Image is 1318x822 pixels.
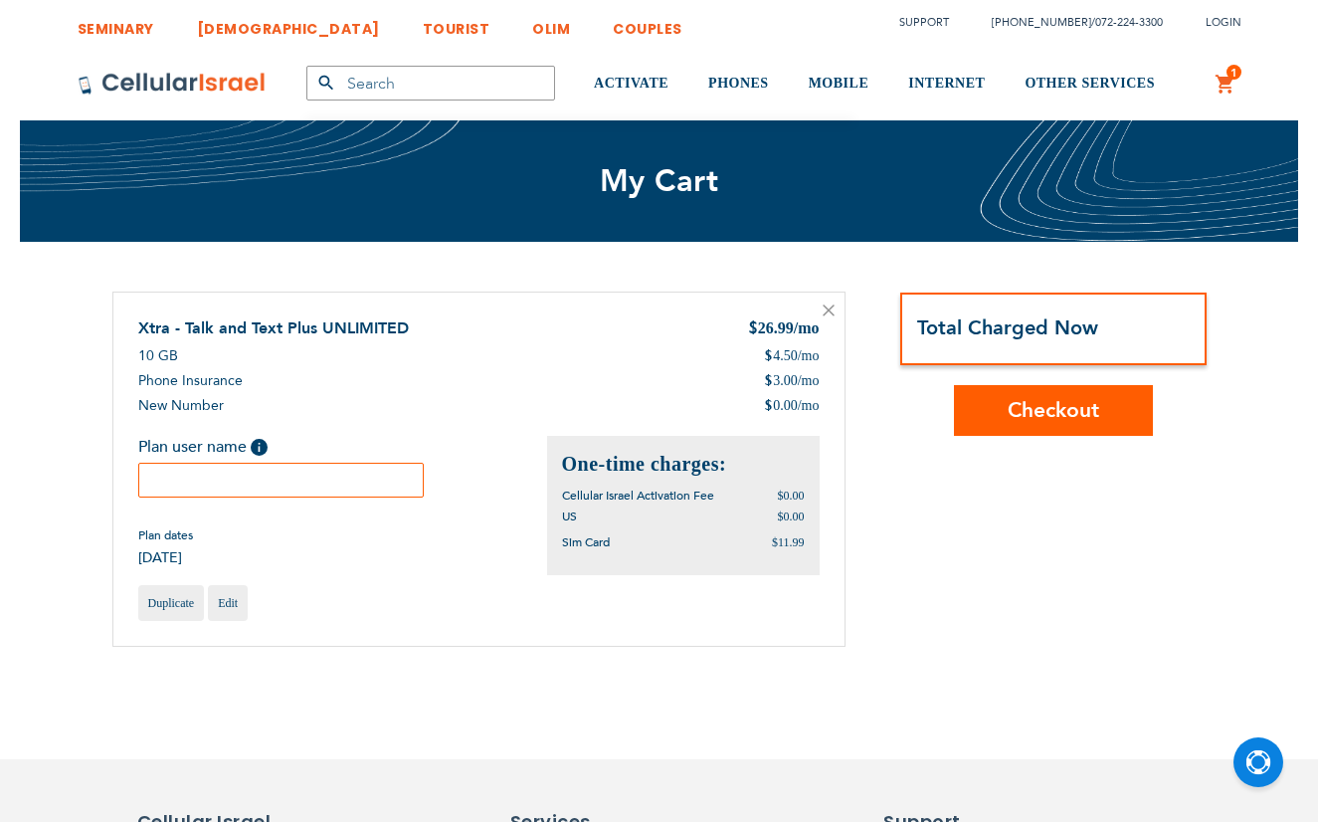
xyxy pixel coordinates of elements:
a: COUPLES [613,5,682,42]
span: /mo [798,371,820,391]
span: New Number [138,396,224,415]
button: Checkout [954,385,1153,436]
img: Cellular Israel Logo [78,72,267,96]
span: $ [764,371,773,391]
span: $0.00 [778,489,805,503]
a: 1 [1215,73,1236,97]
span: OTHER SERVICES [1025,76,1155,91]
span: $0.00 [778,510,805,523]
span: MOBILE [809,76,869,91]
li: / [972,8,1163,37]
div: 3.00 [764,371,819,391]
span: $ [748,318,758,341]
a: MOBILE [809,47,869,121]
a: Xtra - Talk and Text Plus UNLIMITED [138,317,409,339]
span: /mo [794,319,820,336]
a: 072-224-3300 [1095,15,1163,30]
span: PHONES [708,76,769,91]
span: $ [764,346,773,366]
span: My Cart [600,160,719,202]
span: Duplicate [148,596,195,610]
div: 0.00 [764,396,819,416]
span: Checkout [1008,396,1099,425]
a: OLIM [532,5,570,42]
a: ACTIVATE [594,47,668,121]
a: OTHER SERVICES [1025,47,1155,121]
a: INTERNET [908,47,985,121]
span: Cellular Israel Activation Fee [562,488,714,504]
span: Help [251,439,268,456]
a: Support [899,15,949,30]
span: /mo [798,396,820,416]
div: 26.99 [748,317,820,341]
input: Search [306,66,555,101]
span: /mo [798,346,820,366]
span: US [562,509,577,524]
a: SEMINARY [78,5,154,42]
span: Phone Insurance [138,371,243,390]
span: 10 GB [138,346,178,365]
div: 4.50 [764,346,819,366]
span: Sim Card [562,534,610,550]
strong: Total Charged Now [917,314,1098,341]
a: TOURIST [423,5,490,42]
h2: One-time charges: [562,451,805,478]
a: PHONES [708,47,769,121]
a: Edit [208,585,248,621]
span: INTERNET [908,76,985,91]
a: Duplicate [138,585,205,621]
span: ACTIVATE [594,76,668,91]
span: Login [1206,15,1241,30]
span: [DATE] [138,548,193,567]
a: [PHONE_NUMBER] [992,15,1091,30]
a: [DEMOGRAPHIC_DATA] [197,5,380,42]
span: Plan user name [138,436,247,458]
span: $ [764,396,773,416]
span: 1 [1230,65,1237,81]
span: Plan dates [138,527,193,543]
span: $11.99 [772,535,805,549]
span: Edit [218,596,238,610]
